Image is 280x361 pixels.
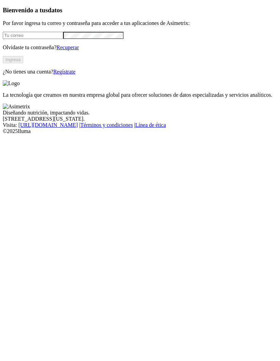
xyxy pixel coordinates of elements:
button: Ingresa [3,56,23,63]
a: Línea de ética [135,122,166,128]
img: Asimetrix [3,104,30,110]
a: [URL][DOMAIN_NAME] [18,122,78,128]
p: Por favor ingresa tu correo y contraseña para acceder a tus aplicaciones de Asimetrix: [3,20,277,26]
p: La tecnología que creamos en nuestra empresa global para ofrecer soluciones de datos especializad... [3,92,277,98]
div: © 2025 Iluma [3,128,277,134]
div: Visita : | | [3,122,277,128]
div: . [3,116,277,122]
p: Olvidaste tu contraseña? [3,44,277,51]
a: Términos y condiciones [80,122,133,128]
span: datos [48,6,62,14]
input: Tu correo [3,32,63,39]
a: Recuperar [56,44,79,50]
div: Diseñando nutrición, impactando vidas. [3,110,277,116]
p: ¿No tienes una cuenta? [3,69,277,75]
img: Logo [3,80,20,86]
a: Regístrate [53,69,75,75]
h3: Bienvenido a tus [3,6,277,14]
